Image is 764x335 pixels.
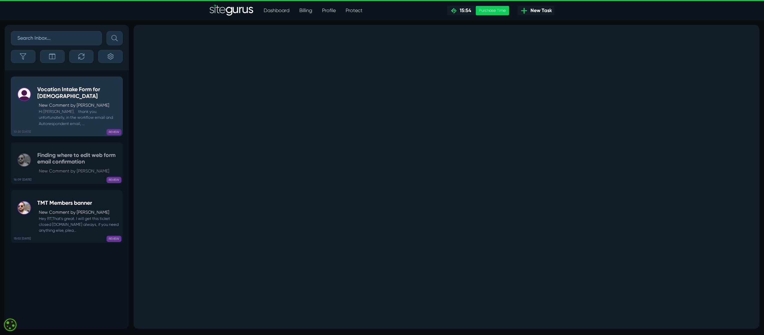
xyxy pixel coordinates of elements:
[37,86,119,100] h5: Vocation Intake Form for [DEMOGRAPHIC_DATA]
[210,4,254,17] img: Sitegurus Logo
[39,168,119,174] p: New Comment by [PERSON_NAME]
[37,216,119,234] small: Hey RT,That's great. I will get this ticket closed [DOMAIN_NAME] always, if you need anything els...
[457,7,471,13] span: 15:54
[107,236,121,242] span: REVIEW
[11,142,123,184] a: 16:09 [DATE] Finding where to edit web form email confirmationNew Comment by [PERSON_NAME] REVIEW
[39,209,119,216] p: New Comment by [PERSON_NAME]
[39,102,119,109] p: New Comment by [PERSON_NAME]
[37,109,119,127] small: Hi [PERSON_NAME], thank you. unfortunatelly, in the workflow email and Autorespondent email, ...
[476,6,509,15] div: Purchase Time
[518,6,554,15] a: New Task
[14,130,31,134] b: 10:30 [DATE]
[743,314,758,329] iframe: gist-messenger-bubble-iframe
[107,129,121,135] span: REVIEW
[3,318,17,332] div: Cookie consent button
[528,7,552,14] span: New Task
[11,190,123,243] a: 15:02 [DATE] TMT Members bannerNew Comment by [PERSON_NAME] Hey RT,That's great. I will get this ...
[14,177,31,182] b: 16:09 [DATE]
[341,4,367,17] a: Protect
[37,200,119,207] h5: TMT Members banner
[37,152,119,165] h5: Finding where to edit web form email confirmation
[294,4,317,17] a: Billing
[14,236,31,241] b: 15:02 [DATE]
[259,4,294,17] a: Dashboard
[447,6,509,15] a: 15:54 Purchase Time
[210,4,254,17] a: SiteGurus
[107,177,121,183] span: REVIEW
[317,4,341,17] a: Profile
[11,31,102,45] input: Search Inbox...
[11,77,123,136] a: 10:30 [DATE] Vocation Intake Form for [DEMOGRAPHIC_DATA]New Comment by [PERSON_NAME] Hi [PERSON_N...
